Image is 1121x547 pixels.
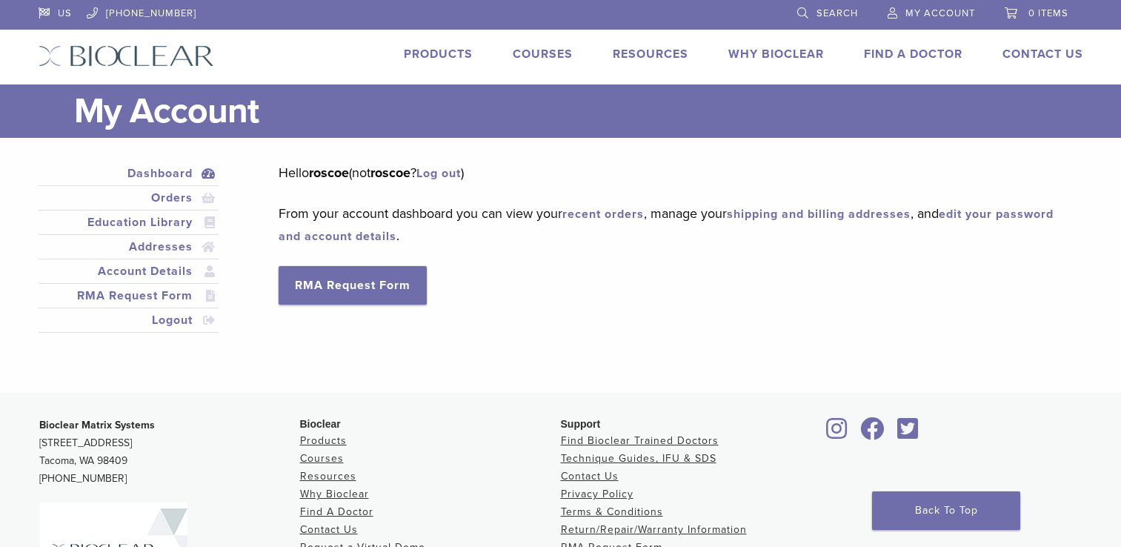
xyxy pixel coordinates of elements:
[513,47,573,62] a: Courses
[300,452,344,465] a: Courses
[370,165,410,181] strong: roscoe
[74,84,1083,138] h1: My Account
[41,238,216,256] a: Addresses
[404,47,473,62] a: Products
[309,165,349,181] strong: roscoe
[279,266,427,305] a: RMA Request Form
[561,505,663,518] a: Terms & Conditions
[856,426,890,441] a: Bioclear
[864,47,962,62] a: Find A Doctor
[41,287,216,305] a: RMA Request Form
[727,207,911,222] a: shipping and billing addresses
[300,470,356,483] a: Resources
[561,418,601,430] span: Support
[562,207,644,222] a: recent orders
[300,488,369,500] a: Why Bioclear
[39,419,155,431] strong: Bioclear Matrix Systems
[39,45,214,67] img: Bioclear
[822,426,853,441] a: Bioclear
[300,523,358,536] a: Contact Us
[561,434,719,447] a: Find Bioclear Trained Doctors
[561,470,619,483] a: Contact Us
[561,488,633,500] a: Privacy Policy
[279,202,1060,247] p: From your account dashboard you can view your , manage your , and .
[728,47,824,62] a: Why Bioclear
[416,166,461,181] a: Log out
[41,189,216,207] a: Orders
[41,213,216,231] a: Education Library
[39,162,219,351] nav: Account pages
[893,426,924,441] a: Bioclear
[613,47,688,62] a: Resources
[561,452,716,465] a: Technique Guides, IFU & SDS
[1028,7,1068,19] span: 0 items
[41,311,216,329] a: Logout
[300,418,341,430] span: Bioclear
[561,523,747,536] a: Return/Repair/Warranty Information
[41,262,216,280] a: Account Details
[300,434,347,447] a: Products
[279,162,1060,184] p: Hello (not ? )
[41,165,216,182] a: Dashboard
[39,417,300,488] p: [STREET_ADDRESS] Tacoma, WA 98409 [PHONE_NUMBER]
[905,7,975,19] span: My Account
[1002,47,1083,62] a: Contact Us
[816,7,858,19] span: Search
[872,491,1020,530] a: Back To Top
[300,505,373,518] a: Find A Doctor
